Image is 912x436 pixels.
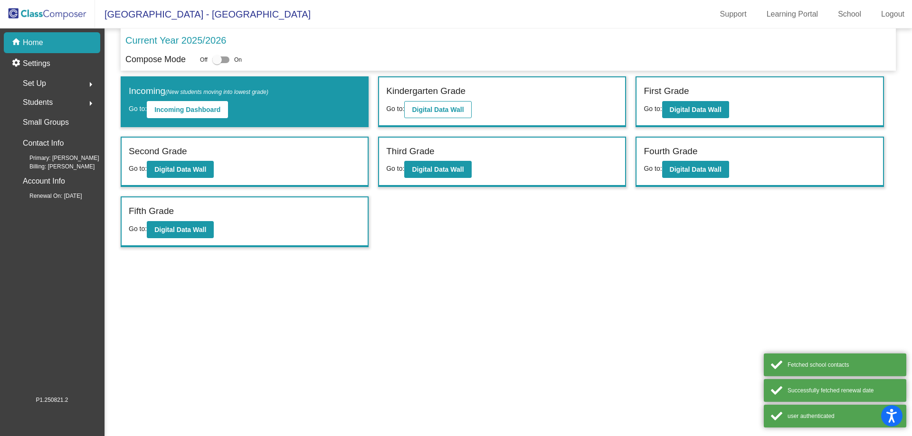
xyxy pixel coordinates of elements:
div: Fetched school contacts [788,361,899,369]
div: Successfully fetched renewal date [788,386,899,395]
b: Digital Data Wall [154,226,206,233]
span: [GEOGRAPHIC_DATA] - [GEOGRAPHIC_DATA] [95,7,311,22]
button: Digital Data Wall [662,161,729,178]
span: Go to: [386,105,404,112]
span: Students [23,96,53,109]
mat-icon: arrow_right [85,79,96,90]
button: Digital Data Wall [662,101,729,118]
p: Current Year 2025/2026 [125,33,226,47]
mat-icon: settings [11,58,23,69]
button: Incoming Dashboard [147,101,228,118]
b: Digital Data Wall [412,166,464,173]
p: Compose Mode [125,53,186,66]
label: First Grade [644,84,689,98]
p: Home [23,37,43,48]
span: On [234,56,242,64]
span: Billing: [PERSON_NAME] [14,162,95,171]
span: Go to: [386,165,404,172]
button: Digital Data Wall [404,161,471,178]
a: Logout [874,7,912,22]
p: Settings [23,58,50,69]
b: Incoming Dashboard [154,106,220,113]
span: Go to: [129,225,147,232]
b: Digital Data Wall [670,166,722,173]
label: Kindergarten Grade [386,84,465,98]
button: Digital Data Wall [147,221,214,238]
span: Go to: [644,105,662,112]
p: Account Info [23,175,65,188]
button: Digital Data Wall [404,101,471,118]
label: Third Grade [386,145,434,158]
span: Go to: [129,105,147,112]
div: user authenticated [788,412,899,420]
span: Go to: [644,165,662,172]
span: Go to: [129,165,147,172]
a: Learning Portal [759,7,826,22]
p: Small Groups [23,116,69,129]
span: Primary: [PERSON_NAME] [14,154,99,162]
label: Fifth Grade [129,204,174,218]
mat-icon: home [11,37,23,48]
b: Digital Data Wall [670,106,722,113]
b: Digital Data Wall [154,166,206,173]
button: Digital Data Wall [147,161,214,178]
span: (New students moving into lowest grade) [165,89,268,95]
span: Renewal On: [DATE] [14,192,82,200]
span: Off [200,56,208,64]
b: Digital Data Wall [412,106,464,113]
p: Contact Info [23,137,64,150]
mat-icon: arrow_right [85,98,96,109]
label: Incoming [129,84,268,98]
a: School [830,7,869,22]
label: Second Grade [129,145,187,158]
span: Set Up [23,77,46,90]
label: Fourth Grade [644,145,697,158]
a: Support [712,7,754,22]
